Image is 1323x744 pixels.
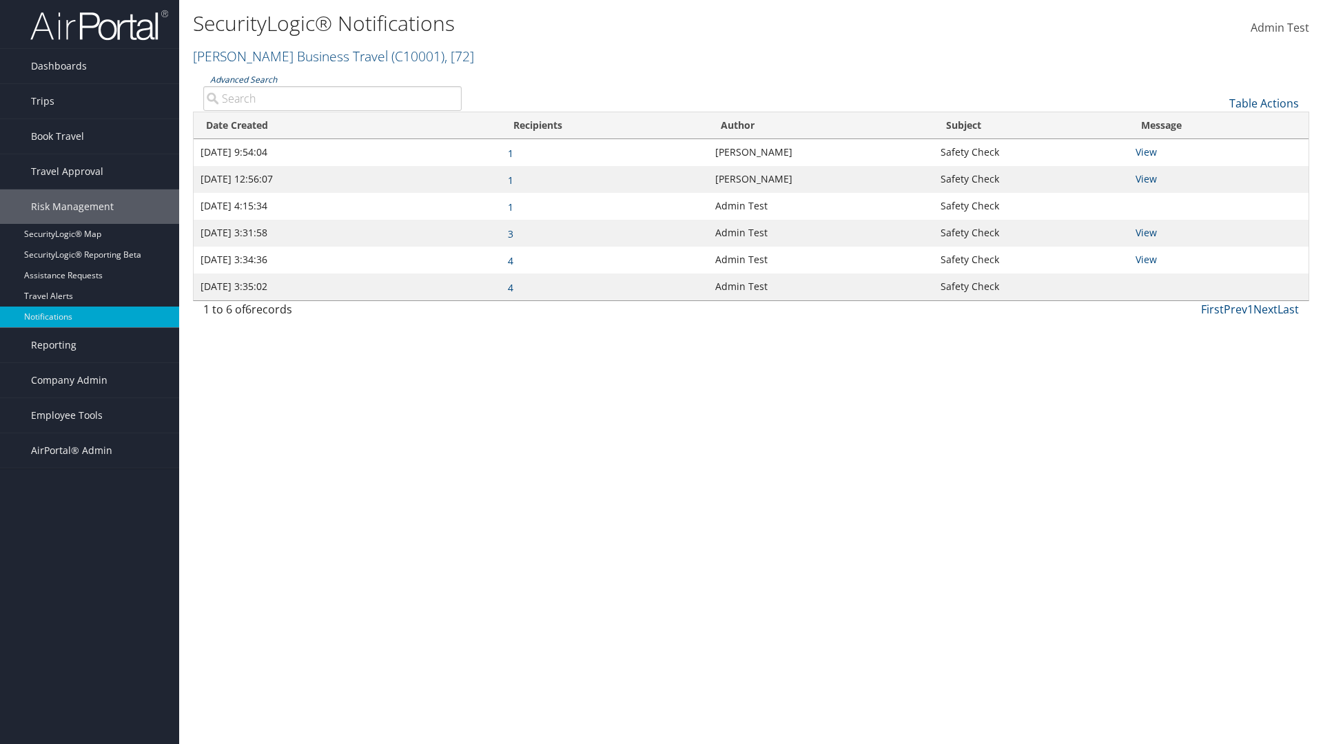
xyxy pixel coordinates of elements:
[708,193,934,220] td: Admin Test
[1229,96,1299,111] a: Table Actions
[508,147,513,160] a: 1
[708,247,934,273] td: Admin Test
[194,273,501,300] td: [DATE] 3:35:02
[31,363,107,397] span: Company Admin
[508,227,513,240] a: 3
[934,247,1129,273] td: Safety Check
[708,139,934,166] td: [PERSON_NAME]
[1251,20,1309,35] span: Admin Test
[194,220,501,247] td: [DATE] 3:31:58
[934,193,1129,220] td: Safety Check
[708,220,934,247] td: Admin Test
[1247,302,1253,317] a: 1
[193,9,937,38] h1: SecurityLogic® Notifications
[194,166,501,193] td: [DATE] 12:56:07
[508,174,513,187] a: 1
[31,398,103,433] span: Employee Tools
[194,139,501,166] td: [DATE] 9:54:04
[934,220,1129,247] td: Safety Check
[1253,302,1278,317] a: Next
[31,119,84,154] span: Book Travel
[391,47,444,65] span: ( C10001 )
[1278,302,1299,317] a: Last
[1201,302,1224,317] a: First
[194,193,501,220] td: [DATE] 4:15:34
[193,47,474,65] a: [PERSON_NAME] Business Travel
[31,154,103,189] span: Travel Approval
[1136,172,1157,185] a: View
[31,189,114,224] span: Risk Management
[508,254,513,267] a: 4
[203,301,462,324] div: 1 to 6 of records
[210,74,277,85] a: Advanced Search
[1136,253,1157,266] a: View
[934,139,1129,166] td: Safety Check
[203,86,462,111] input: Advanced Search
[501,112,708,139] th: Recipients: activate to sort column ascending
[934,112,1129,139] th: Subject: activate to sort column ascending
[708,273,934,300] td: Admin Test
[1224,302,1247,317] a: Prev
[708,166,934,193] td: [PERSON_NAME]
[194,112,501,139] th: Date Created: activate to sort column ascending
[1129,112,1309,139] th: Message: activate to sort column ascending
[1136,145,1157,158] a: View
[31,49,87,83] span: Dashboards
[1251,7,1309,50] a: Admin Test
[194,247,501,273] td: [DATE] 3:34:36
[245,302,252,317] span: 6
[1136,226,1157,239] a: View
[508,281,513,294] a: 4
[444,47,474,65] span: , [ 72 ]
[31,328,76,362] span: Reporting
[934,166,1129,193] td: Safety Check
[30,9,168,41] img: airportal-logo.png
[31,433,112,468] span: AirPortal® Admin
[708,112,934,139] th: Author: activate to sort column ascending
[31,84,54,118] span: Trips
[934,273,1129,300] td: Safety Check
[508,200,513,214] a: 1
